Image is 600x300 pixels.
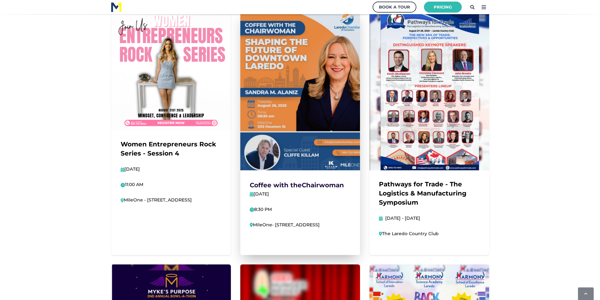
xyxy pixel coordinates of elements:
[373,2,416,13] a: Book a Tour
[234,3,366,178] img: 3-Aug-12-2025-05-51-25-4817-PM
[250,207,272,212] span: 8:30 PM
[424,2,462,13] a: Pricing
[379,3,410,11] div: Book a Tour
[111,3,121,12] img: M1 Logo - Blue Letters - for Light Backgrounds-2
[302,181,344,189] strong: Chairwoman
[250,181,302,189] span: Coffee with the
[250,222,320,228] span: MileOne- [STREET_ADDRESS]
[254,191,269,197] span: [DATE]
